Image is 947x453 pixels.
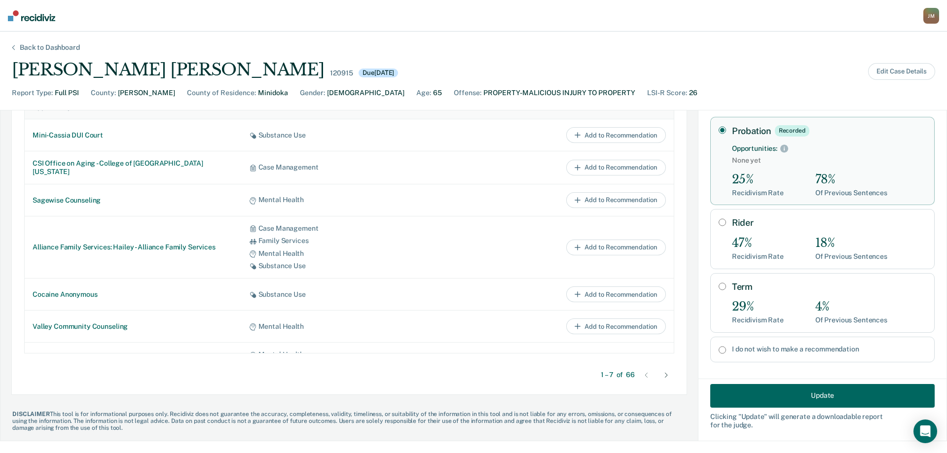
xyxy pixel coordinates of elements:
div: Substance Use [249,290,450,299]
span: DISCLAIMER [12,411,50,418]
button: Add to Recommendation [566,127,666,143]
div: 120915 [330,69,353,77]
div: Mental Health [249,350,450,359]
div: County : [91,88,116,98]
div: 29% [732,300,784,314]
div: CSI Office on Aging - College of [GEOGRAPHIC_DATA][US_STATE] [33,159,233,176]
label: Rider [732,217,926,228]
div: Recidivism Rate [732,252,784,261]
label: Term [732,281,926,292]
div: County of Residence : [187,88,256,98]
div: Full PSI [55,88,79,98]
div: Open Intercom Messenger [913,419,937,443]
div: Case Management [249,163,450,172]
div: 18% [815,236,887,250]
div: Recorded [775,125,809,136]
div: J M [923,8,939,24]
div: [PERSON_NAME] [118,88,175,98]
div: Mini-Cassia DUI Court [33,131,233,139]
div: Of Previous Sentences [815,252,887,261]
label: Probation [732,125,926,136]
div: 65 [433,88,442,98]
div: Mental Health [249,322,450,331]
button: Add to Recommendation [566,160,666,175]
div: This tool is for informational purposes only. Recidiviz does not guarantee the accuracy, complete... [0,411,698,432]
button: Edit Case Details [868,63,935,80]
div: 26 [689,88,697,98]
div: Back to Dashboard [8,43,92,52]
div: LSI-R Score : [647,88,687,98]
div: Due [DATE] [359,69,398,77]
div: Gender : [300,88,325,98]
div: 25% [732,173,784,187]
div: Opportunities: [732,144,777,152]
div: [PERSON_NAME] [PERSON_NAME] [12,60,324,80]
label: I do not wish to make a recommendation [732,345,926,353]
div: Mental Health [249,249,450,258]
div: Alliance Family Services: Hailey - Alliance Family Services [33,243,233,251]
div: Recidivism Rate [732,188,784,197]
div: Clicking " Update " will generate a downloadable report for the judge. [710,412,935,429]
span: None yet [732,156,926,165]
div: 1 – 7 66 [601,371,635,379]
div: Age : [416,88,431,98]
div: Recidivism Rate [732,316,784,324]
button: Add to Recommendation [566,286,666,302]
div: PROPERTY-MALICIOUS INJURY TO PROPERTY [483,88,635,98]
button: Add to Recommendation [566,240,666,255]
div: Cocaine Anonymous [33,290,233,299]
div: Case Management [249,224,450,233]
div: Report Type : [12,88,53,98]
div: Minidoka [258,88,288,98]
span: of [617,371,623,379]
div: 78% [815,173,887,187]
div: Offense : [454,88,481,98]
div: 47% [732,236,784,250]
div: Sagewise Counseling [33,196,233,205]
div: Valley Community Counseling [33,322,233,331]
div: Substance Use [249,262,450,270]
button: Update [710,383,935,407]
button: Add to Recommendation [566,192,666,208]
div: Family Services [249,237,450,245]
div: 4% [815,300,887,314]
div: Of Previous Sentences [815,188,887,197]
button: Add to Recommendation [566,318,666,334]
div: [DEMOGRAPHIC_DATA] [327,88,404,98]
div: Mental Health [249,196,450,204]
div: Substance Use [249,131,450,139]
div: Of Previous Sentences [815,316,887,324]
button: JM [923,8,939,24]
img: Recidiviz [8,10,55,21]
